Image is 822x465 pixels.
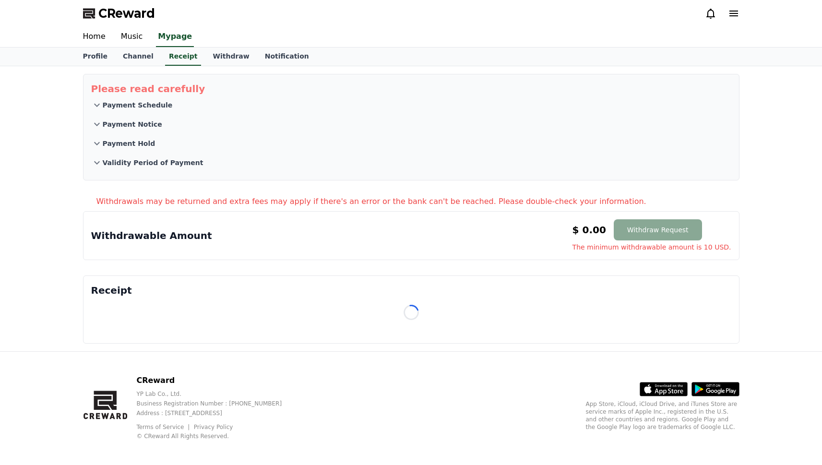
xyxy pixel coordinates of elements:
[91,95,731,115] button: Payment Schedule
[136,432,297,440] p: © CReward All Rights Reserved.
[91,153,731,172] button: Validity Period of Payment
[115,48,161,66] a: Channel
[103,139,155,148] p: Payment Hold
[572,223,606,237] p: $ 0.00
[103,119,162,129] p: Payment Notice
[96,196,739,207] p: Withdrawals may be returned and extra fees may apply if there's an error or the bank can't be rea...
[91,115,731,134] button: Payment Notice
[136,400,297,407] p: Business Registration Number : [PHONE_NUMBER]
[257,48,317,66] a: Notification
[572,242,731,252] span: The minimum withdrawable amount is 10 USD.
[103,100,173,110] p: Payment Schedule
[91,284,731,297] p: Receipt
[91,134,731,153] button: Payment Hold
[98,6,155,21] span: CReward
[103,158,203,167] p: Validity Period of Payment
[156,27,194,47] a: Mypage
[614,219,702,240] button: Withdraw Request
[205,48,257,66] a: Withdraw
[136,424,191,430] a: Terms of Service
[136,375,297,386] p: CReward
[91,82,731,95] p: Please read carefully
[75,48,115,66] a: Profile
[91,229,212,242] p: Withdrawable Amount
[586,400,739,431] p: App Store, iCloud, iCloud Drive, and iTunes Store are service marks of Apple Inc., registered in ...
[136,390,297,398] p: YP Lab Co., Ltd.
[83,6,155,21] a: CReward
[136,409,297,417] p: Address : [STREET_ADDRESS]
[75,27,113,47] a: Home
[194,424,233,430] a: Privacy Policy
[113,27,151,47] a: Music
[165,48,202,66] a: Receipt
